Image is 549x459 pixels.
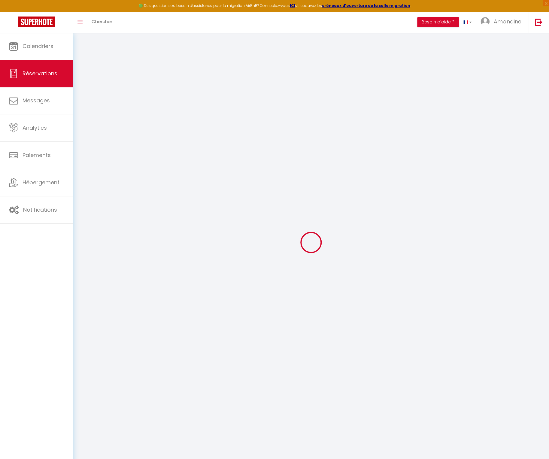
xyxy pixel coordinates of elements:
[23,206,57,213] span: Notifications
[23,70,57,77] span: Réservations
[5,2,23,20] button: Ouvrir le widget de chat LiveChat
[23,42,53,50] span: Calendriers
[92,18,112,25] span: Chercher
[23,97,50,104] span: Messages
[535,18,542,26] img: logout
[290,3,295,8] a: ICI
[493,18,521,25] span: Amandine
[87,12,117,33] a: Chercher
[417,17,459,27] button: Besoin d'aide ?
[23,124,47,131] span: Analytics
[23,151,51,159] span: Paiements
[18,17,55,27] img: Super Booking
[481,17,490,26] img: ...
[476,12,529,33] a: ... Amandine
[23,179,59,186] span: Hébergement
[322,3,410,8] a: créneaux d'ouverture de la salle migration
